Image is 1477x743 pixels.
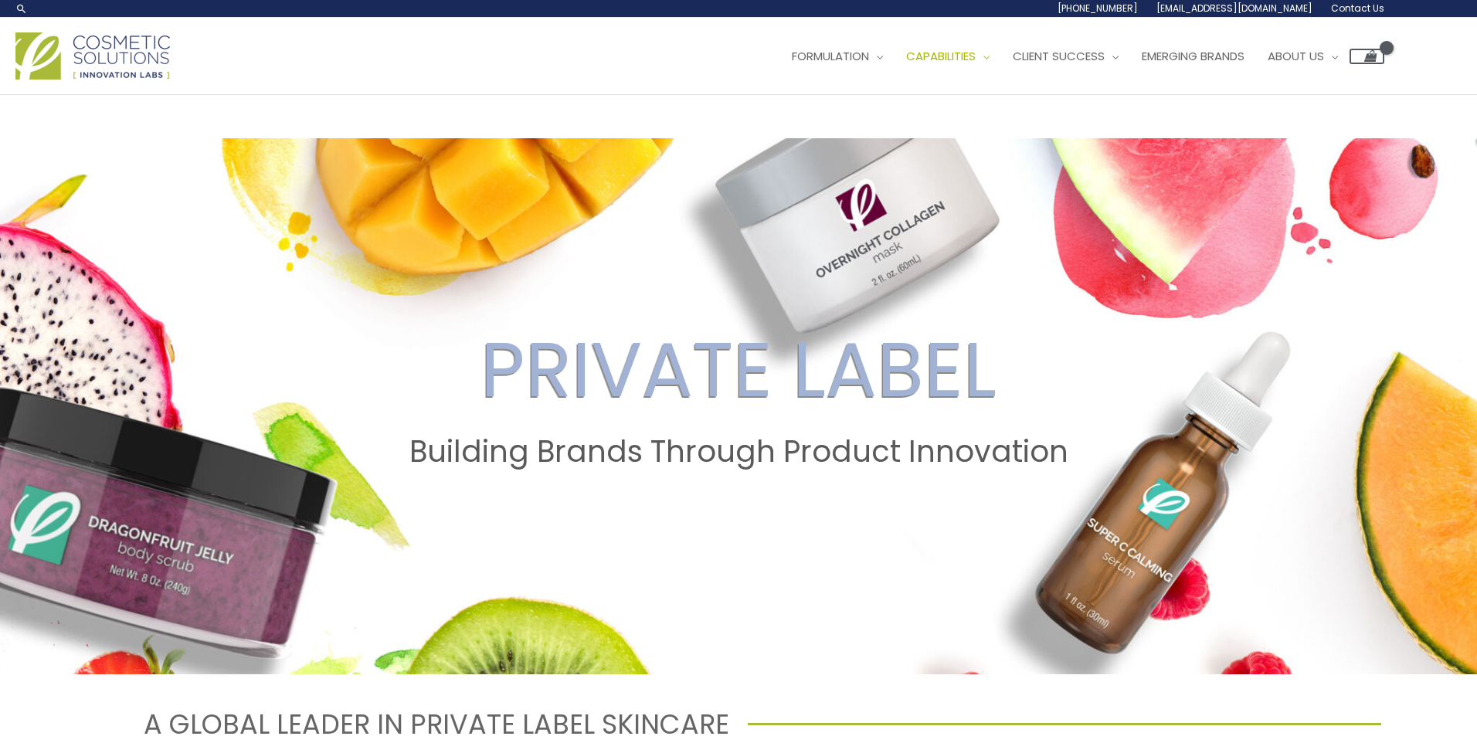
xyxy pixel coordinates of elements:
[15,434,1462,470] h2: Building Brands Through Product Innovation
[1142,48,1244,64] span: Emerging Brands
[15,2,28,15] a: Search icon link
[906,48,976,64] span: Capabilities
[769,33,1384,80] nav: Site Navigation
[792,48,869,64] span: Formulation
[1001,33,1130,80] a: Client Success
[1350,49,1384,64] a: View Shopping Cart, empty
[1058,2,1138,15] span: [PHONE_NUMBER]
[1013,48,1105,64] span: Client Success
[15,324,1462,416] h2: PRIVATE LABEL
[96,705,729,743] h1: A GLOBAL LEADER IN PRIVATE LABEL SKINCARE
[15,32,170,80] img: Cosmetic Solutions Logo
[1156,2,1312,15] span: [EMAIL_ADDRESS][DOMAIN_NAME]
[895,33,1001,80] a: Capabilities
[1331,2,1384,15] span: Contact Us
[1256,33,1350,80] a: About Us
[1130,33,1256,80] a: Emerging Brands
[1268,48,1324,64] span: About Us
[780,33,895,80] a: Formulation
